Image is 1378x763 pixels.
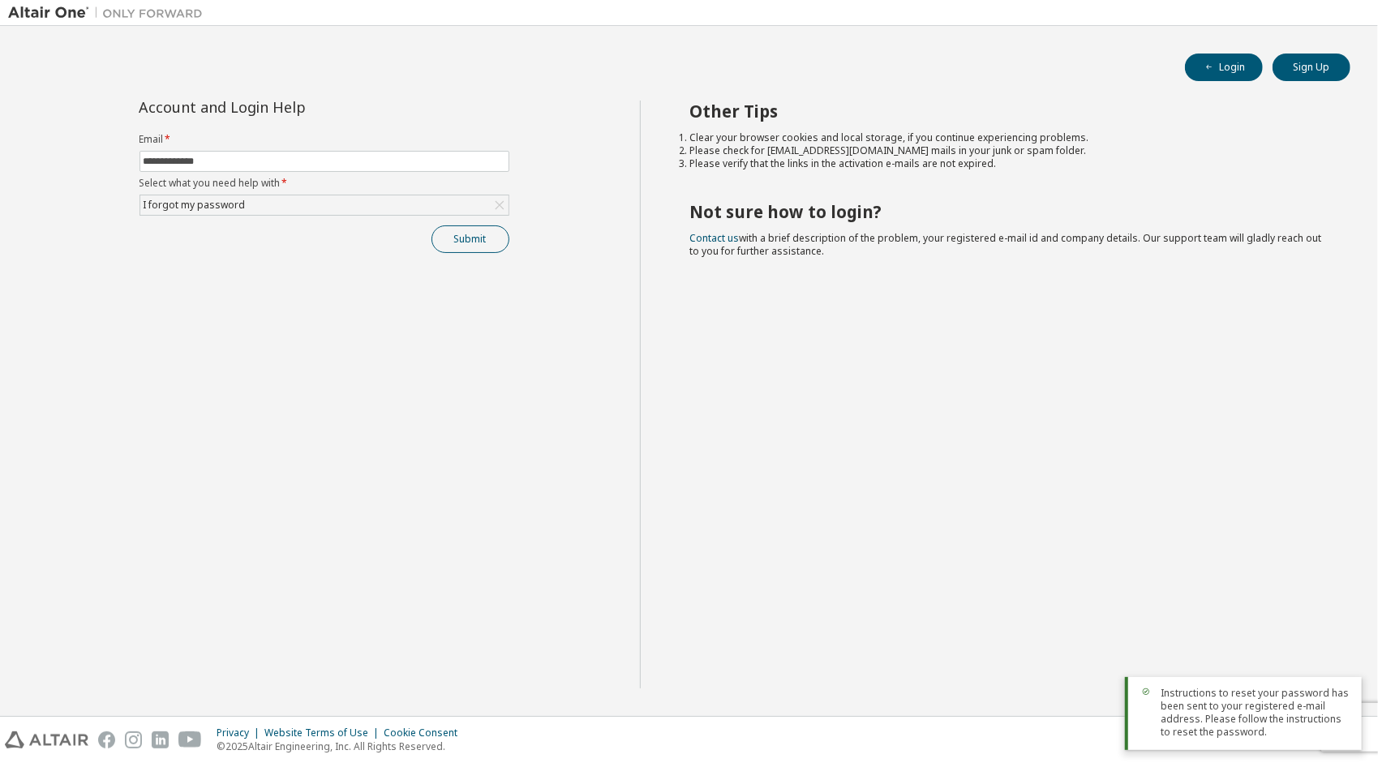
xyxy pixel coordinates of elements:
h2: Other Tips [689,101,1321,122]
img: linkedin.svg [152,731,169,748]
a: Contact us [689,231,739,245]
button: Sign Up [1273,54,1350,81]
img: instagram.svg [125,731,142,748]
label: Email [140,133,509,146]
li: Please verify that the links in the activation e-mails are not expired. [689,157,1321,170]
div: Account and Login Help [140,101,436,114]
span: with a brief description of the problem, your registered e-mail id and company details. Our suppo... [689,231,1321,258]
img: altair_logo.svg [5,731,88,748]
div: Cookie Consent [384,727,467,739]
label: Select what you need help with [140,177,509,190]
img: Altair One [8,5,211,21]
p: © 2025 Altair Engineering, Inc. All Rights Reserved. [217,739,467,753]
div: Privacy [217,727,264,739]
li: Clear your browser cookies and local storage, if you continue experiencing problems. [689,131,1321,144]
div: I forgot my password [141,196,248,214]
span: Instructions to reset your password has been sent to your registered e-mail address. Please follo... [1161,687,1349,739]
button: Submit [431,225,509,253]
button: Login [1185,54,1263,81]
img: youtube.svg [178,731,202,748]
div: I forgot my password [140,195,509,215]
div: Website Terms of Use [264,727,384,739]
li: Please check for [EMAIL_ADDRESS][DOMAIN_NAME] mails in your junk or spam folder. [689,144,1321,157]
h2: Not sure how to login? [689,201,1321,222]
img: facebook.svg [98,731,115,748]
